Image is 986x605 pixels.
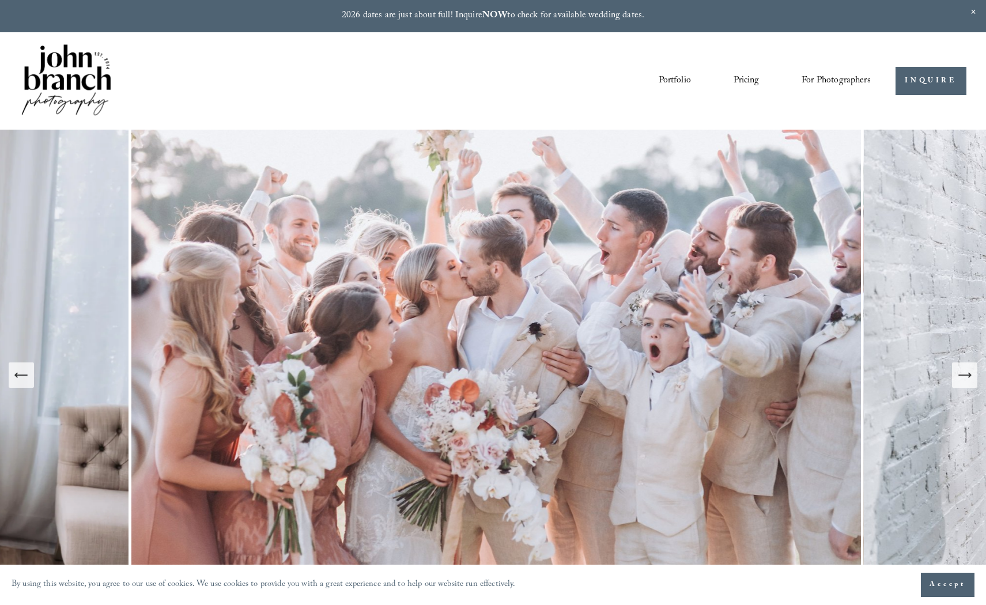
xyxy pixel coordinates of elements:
[952,362,977,388] button: Next Slide
[20,42,113,120] img: John Branch IV Photography
[12,577,516,593] p: By using this website, you agree to our use of cookies. We use cookies to provide you with a grea...
[734,71,760,91] a: Pricing
[802,72,871,90] span: For Photographers
[921,573,974,597] button: Accept
[930,579,966,591] span: Accept
[802,71,871,91] a: folder dropdown
[896,67,966,95] a: INQUIRE
[659,71,691,91] a: Portfolio
[9,362,34,388] button: Previous Slide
